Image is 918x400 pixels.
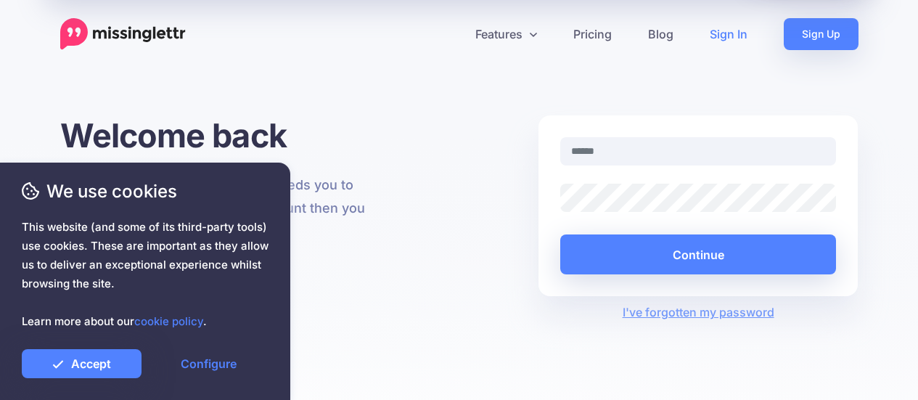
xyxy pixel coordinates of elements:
[457,18,555,50] a: Features
[60,115,380,155] h1: Welcome back
[22,179,269,204] span: We use cookies
[560,234,837,274] button: Continue
[692,18,766,50] a: Sign In
[623,305,774,319] a: I've forgotten my password
[22,349,142,378] a: Accept
[134,314,203,328] a: cookie policy
[555,18,630,50] a: Pricing
[630,18,692,50] a: Blog
[784,18,858,50] a: Sign Up
[22,218,269,331] span: This website (and some of its third-party tools) use cookies. These are important as they allow u...
[149,349,269,378] a: Configure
